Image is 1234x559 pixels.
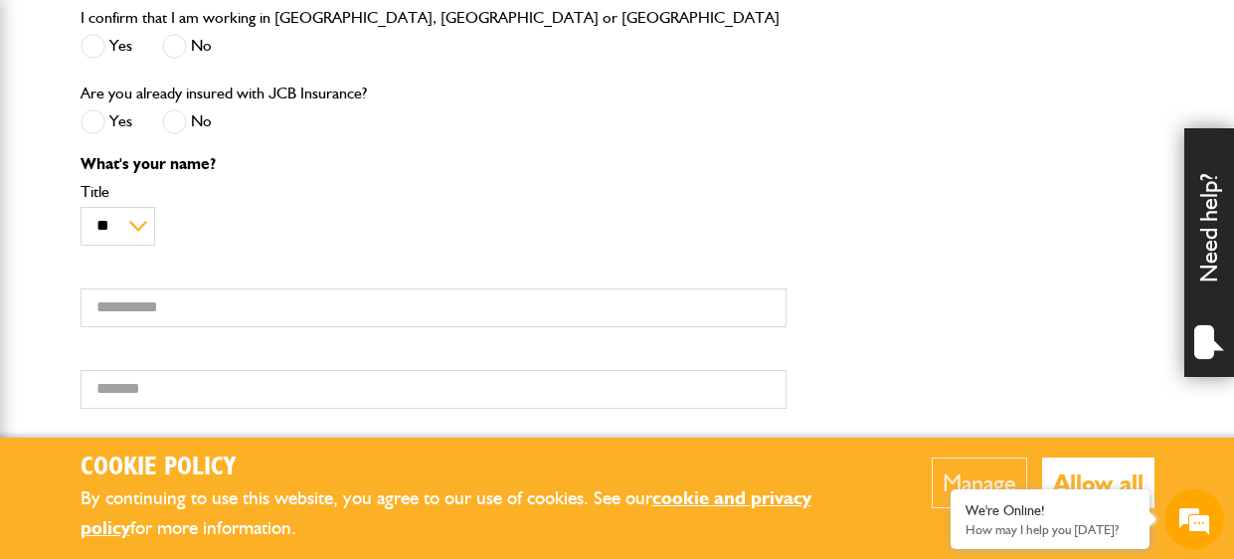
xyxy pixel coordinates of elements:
[81,34,132,59] label: Yes
[162,34,212,59] label: No
[162,109,212,134] label: No
[81,156,787,172] p: What's your name?
[932,458,1027,508] button: Manage
[81,486,811,540] a: cookie and privacy policy
[81,86,367,101] label: Are you already insured with JCB Insurance?
[81,483,871,544] p: By continuing to use this website, you agree to our use of cookies. See our for more information.
[81,184,787,200] label: Title
[1184,128,1234,377] div: Need help?
[81,109,132,134] label: Yes
[966,502,1135,519] div: We're Online!
[26,243,363,286] input: Enter your email address
[81,10,780,26] label: I confirm that I am working in [GEOGRAPHIC_DATA], [GEOGRAPHIC_DATA] or [GEOGRAPHIC_DATA]
[26,184,363,228] input: Enter your last name
[26,301,363,345] input: Enter your phone number
[34,110,84,138] img: d_20077148190_company_1631870298795_20077148190
[966,522,1135,537] p: How may I help you today?
[270,429,361,456] em: Start Chat
[81,453,871,483] h2: Cookie Policy
[26,360,363,430] textarea: Type your message and hit 'Enter'
[1042,458,1154,508] button: Allow all
[326,10,374,58] div: Minimize live chat window
[103,111,334,137] div: Chat with us now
